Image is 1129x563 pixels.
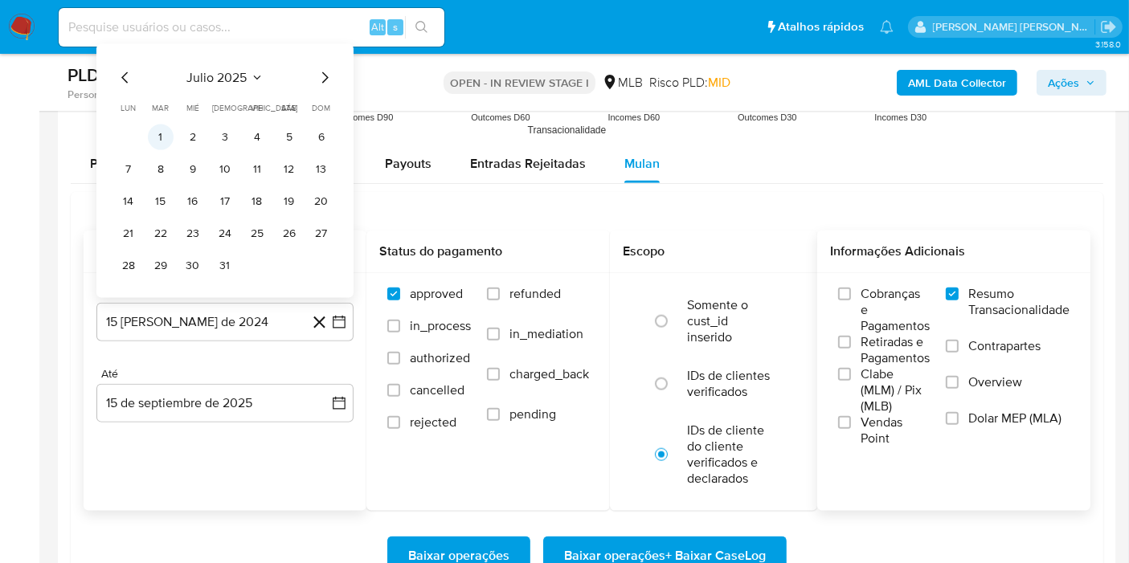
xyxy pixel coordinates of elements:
button: Ações [1037,70,1107,96]
span: Risco PLD: [649,74,730,92]
button: search-icon [405,16,438,39]
span: Atalhos rápidos [778,18,864,35]
div: MLB [602,74,643,92]
b: PLD [67,62,100,88]
span: Ações [1048,70,1079,96]
b: Person ID [67,88,112,102]
span: Alt [371,19,384,35]
span: 3.158.0 [1095,38,1121,51]
input: Pesquise usuários ou casos... [59,17,444,38]
a: Notificações [880,20,894,34]
a: Sair [1100,18,1117,35]
button: AML Data Collector [897,70,1017,96]
p: OPEN - IN REVIEW STAGE I [444,71,595,94]
span: MID [708,73,730,92]
span: s [393,19,398,35]
p: leticia.merlin@mercadolivre.com [933,19,1095,35]
b: AML Data Collector [908,70,1006,96]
